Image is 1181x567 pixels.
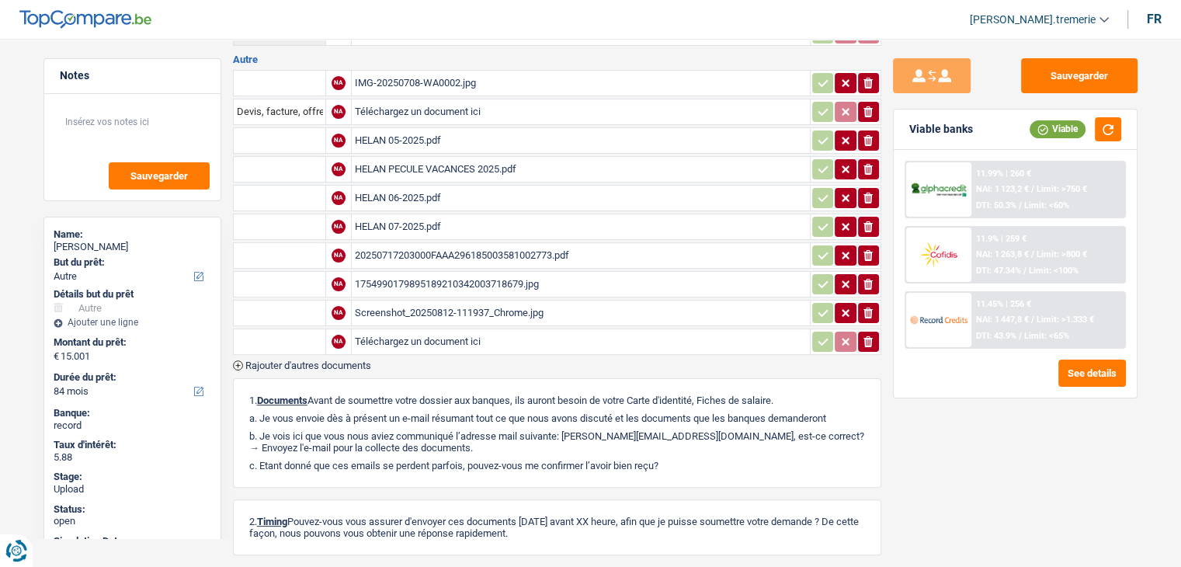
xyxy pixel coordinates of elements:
span: NAI: 1 447,8 € [976,315,1029,325]
div: 5.88 [54,451,211,464]
label: But du prêt: [54,256,208,269]
span: Timing [257,516,287,527]
div: fr [1147,12,1162,26]
span: Limit: <65% [1024,331,1069,341]
h5: Notes [60,69,205,82]
img: Cofidis [910,240,967,269]
div: NA [332,191,346,205]
p: a. Je vous envoie dès à présent un e-mail résumant tout ce que nous avons discuté et les doc... [249,412,865,424]
img: AlphaCredit [910,181,967,199]
div: record [54,419,211,432]
span: NAI: 1 263,8 € [976,249,1029,259]
span: DTI: 47.34% [976,266,1021,276]
div: NA [332,249,346,263]
div: NA [332,277,346,291]
span: / [1019,200,1022,210]
div: NA [332,335,346,349]
a: [PERSON_NAME].tremerie [957,7,1109,33]
div: 11.45% | 256 € [976,299,1031,309]
div: Viable [1030,120,1085,137]
span: Limit: <100% [1029,266,1079,276]
span: DTI: 50.3% [976,200,1016,210]
div: HELAN 06-2025.pdf [355,186,807,210]
div: IMG-20250708-WA0002.jpg [355,71,807,95]
p: c. Etant donné que ces emails se perdent parfois, pouvez-vous me confirmer l’avoir bien reçu? [249,460,865,471]
label: Durée du prêt: [54,371,208,384]
p: 1. Avant de soumettre votre dossier aux banques, ils auront besoin de votre Carte d'identité, Fic... [249,395,865,406]
h3: Autre [233,54,881,64]
label: Montant du prêt: [54,336,208,349]
span: [PERSON_NAME].tremerie [970,13,1096,26]
span: Sauvegarder [130,171,188,181]
span: / [1031,184,1034,194]
div: NA [332,220,346,234]
span: NAI: 1 123,2 € [976,184,1029,194]
div: open [54,515,211,527]
div: [PERSON_NAME] [54,241,211,253]
div: HELAN 05-2025.pdf [355,129,807,152]
span: DTI: 43.9% [976,331,1016,341]
div: Stage: [54,471,211,483]
div: Status: [54,503,211,516]
span: / [1019,331,1022,341]
div: HELAN PECULE VACANCES 2025.pdf [355,158,807,181]
div: Taux d'intérêt: [54,439,211,451]
div: HELAN 07-2025.pdf [355,215,807,238]
p: 2. Pouvez-vous vous assurer d'envoyer ces documents [DATE] avant XX heure, afin que je puisse sou... [249,516,865,539]
span: Limit: <60% [1024,200,1069,210]
span: / [1023,266,1026,276]
div: 11.99% | 260 € [976,169,1031,179]
div: NA [332,306,346,320]
span: Limit: >1.333 € [1037,315,1094,325]
button: Sauvegarder [1021,58,1138,93]
button: Rajouter d'autres documents [233,360,371,370]
img: TopCompare Logo [19,10,151,29]
div: 20250717203000FAAA296185003581002773.pdf [355,244,807,267]
div: 11.9% | 259 € [976,234,1026,244]
span: Limit: >750 € [1037,184,1087,194]
button: Sauvegarder [109,162,210,190]
span: / [1031,315,1034,325]
p: b. Je vois ici que vous nous aviez communiqué l’adresse mail suivante: [PERSON_NAME][EMAIL_ADDRE... [249,430,865,454]
div: Screenshot_20250812-111937_Chrome.jpg [355,301,807,325]
div: Upload [54,483,211,496]
span: Limit: >800 € [1037,249,1087,259]
button: See details [1058,360,1126,387]
span: Documents [257,395,307,406]
div: 1754990179895189210342003718679.jpg [355,273,807,296]
div: Ajouter une ligne [54,317,211,328]
span: Rajouter d'autres documents [245,360,371,370]
div: Banque: [54,407,211,419]
span: / [1031,249,1034,259]
div: NA [332,134,346,148]
div: Name: [54,228,211,241]
img: Record Credits [910,305,967,334]
div: Simulation Date: [54,535,211,548]
div: NA [332,76,346,90]
div: NA [332,162,346,176]
div: Viable banks [909,123,973,136]
div: Détails but du prêt [54,288,211,301]
div: NA [332,105,346,119]
span: € [54,350,59,363]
